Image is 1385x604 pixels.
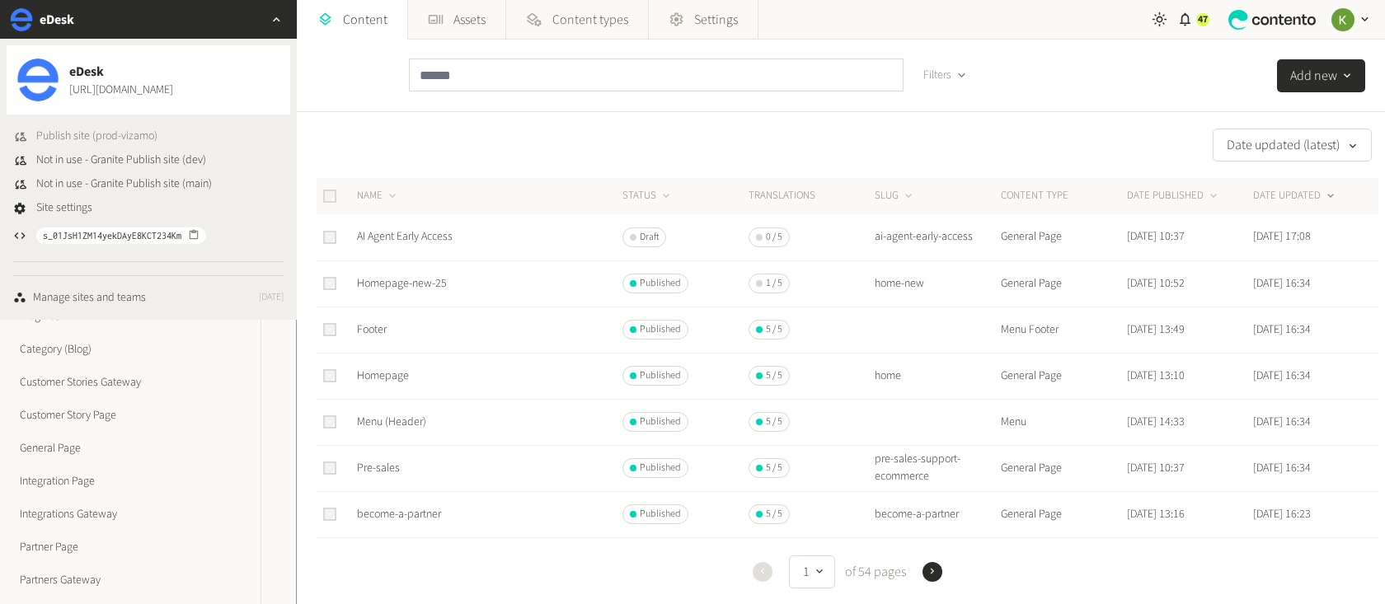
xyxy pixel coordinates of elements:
[766,276,782,291] span: 1 / 5
[1127,275,1185,292] time: [DATE] 10:52
[13,432,247,465] a: General Page
[789,555,835,588] button: 1
[1127,228,1185,245] time: [DATE] 10:37
[40,10,74,30] h2: eDesk
[36,176,212,193] span: Not in use - Granite Publish site (main)
[1000,178,1126,214] th: CONTENT TYPE
[1253,321,1311,338] time: [DATE] 16:34
[1253,506,1311,522] time: [DATE] 16:23
[13,152,206,169] button: Not in use - Granite Publish site (dev)
[357,414,426,430] a: Menu (Header)
[1000,353,1126,399] td: General Page
[1000,537,1126,583] td: Integration Page
[1000,399,1126,445] td: Menu
[13,366,247,399] a: Customer Stories Gateway
[766,414,782,429] span: 5 / 5
[13,399,247,432] a: Customer Story Page
[13,333,247,366] a: Category (Blog)
[748,178,874,214] th: Translations
[640,276,681,291] span: Published
[1000,214,1126,260] td: General Page
[622,188,673,204] button: STATUS
[357,188,399,204] button: NAME
[910,59,980,91] button: Filters
[1000,491,1126,537] td: General Page
[10,8,33,31] img: eDesk
[1000,445,1126,491] td: General Page
[43,228,181,243] span: s_01JsH1ZM14yekDAyE8KCT234Km
[13,199,92,217] a: Site settings
[13,465,247,498] a: Integration Page
[36,199,92,217] span: Site settings
[1127,368,1185,384] time: [DATE] 13:10
[640,461,681,475] span: Published
[1127,506,1185,522] time: [DATE] 13:16
[640,414,681,429] span: Published
[874,445,1000,491] td: pre-sales-support-ecommerce
[259,290,284,305] span: [DATE]
[1213,129,1372,162] button: Date updated (latest)
[1253,414,1311,430] time: [DATE] 16:34
[1253,228,1311,245] time: [DATE] 17:08
[1000,307,1126,353] td: Menu Footer
[357,368,409,384] a: Homepage
[766,230,782,245] span: 0 / 5
[69,82,173,99] a: [URL][DOMAIN_NAME]
[13,128,157,145] button: Publish site (prod-vizamo)
[874,260,1000,307] td: home-new
[1253,460,1311,476] time: [DATE] 16:34
[874,214,1000,260] td: ai-agent-early-access
[1277,59,1365,92] button: Add new
[13,498,247,531] a: Integrations Gateway
[766,507,782,522] span: 5 / 5
[13,289,146,307] a: Manage sites and teams
[1331,8,1354,31] img: Keelin Terry
[640,230,659,245] span: Draft
[16,59,59,101] img: eDesk
[552,10,628,30] span: Content types
[69,62,173,82] span: eDesk
[640,507,681,522] span: Published
[1253,188,1337,204] button: DATE UPDATED
[874,353,1000,399] td: home
[842,561,906,581] span: of 54 pages
[1000,260,1126,307] td: General Page
[640,368,681,383] span: Published
[36,152,206,169] span: Not in use - Granite Publish site (dev)
[13,531,247,564] a: Partner Page
[766,322,782,337] span: 5 / 5
[1127,414,1185,430] time: [DATE] 14:33
[1127,460,1185,476] time: [DATE] 10:37
[640,322,681,337] span: Published
[357,460,400,476] a: Pre-sales
[357,321,387,338] a: Footer
[13,176,212,193] button: Not in use - Granite Publish site (main)
[923,67,951,84] span: Filters
[694,10,738,30] span: Settings
[33,289,146,307] div: Manage sites and teams
[874,537,1000,583] td: bq
[1127,321,1185,338] time: [DATE] 13:49
[1253,368,1311,384] time: [DATE] 16:34
[1253,275,1311,292] time: [DATE] 16:34
[357,506,441,522] a: become-a-partner
[36,227,206,244] button: s_01JsH1ZM14yekDAyE8KCT234Km
[36,128,157,145] span: Publish site (prod-vizamo)
[1198,12,1208,27] span: 47
[357,228,453,245] a: AI Agent Early Access
[874,491,1000,537] td: become-a-partner
[875,188,915,204] button: SLUG
[766,461,782,475] span: 5 / 5
[1127,188,1220,204] button: DATE PUBLISHED
[766,368,782,383] span: 5 / 5
[357,275,447,292] a: Homepage-new-25
[13,564,247,597] a: Partners Gateway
